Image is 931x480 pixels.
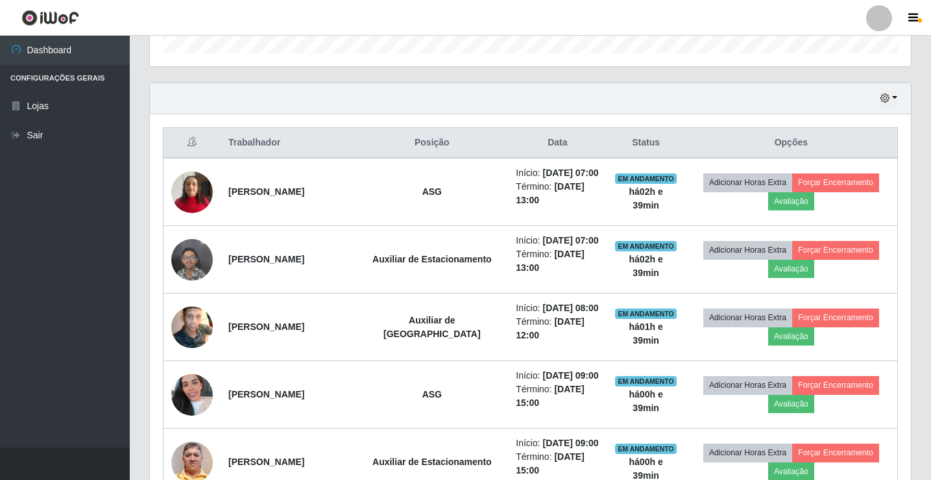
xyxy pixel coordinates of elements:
[768,192,814,210] button: Avaliação
[516,383,599,410] li: Término:
[516,166,599,180] li: Início:
[629,186,663,210] strong: há 02 h e 39 min
[768,395,814,413] button: Avaliação
[703,376,792,394] button: Adicionar Horas Extra
[792,241,879,259] button: Forçar Encerramento
[228,389,304,399] strong: [PERSON_NAME]
[516,301,599,315] li: Início:
[629,389,663,413] strong: há 00 h e 39 min
[171,301,213,353] img: 1716941011713.jpeg
[383,315,481,339] strong: Auxiliar de [GEOGRAPHIC_DATA]
[768,327,814,346] button: Avaliação
[543,168,599,178] time: [DATE] 07:00
[615,309,677,319] span: EM ANDAMENTO
[516,247,599,275] li: Término:
[615,444,677,454] span: EM ANDAMENTO
[607,128,685,158] th: Status
[508,128,607,158] th: Data
[629,254,663,278] strong: há 02 h e 39 min
[703,173,792,192] button: Adicionar Horas Extra
[228,322,304,332] strong: [PERSON_NAME]
[21,10,79,26] img: CoreUI Logo
[703,444,792,462] button: Adicionar Horas Extra
[171,358,213,432] img: 1750447582660.jpeg
[703,309,792,327] button: Adicionar Horas Extra
[703,241,792,259] button: Adicionar Horas Extra
[372,254,492,264] strong: Auxiliar de Estacionamento
[615,241,677,251] span: EM ANDAMENTO
[685,128,898,158] th: Opções
[629,322,663,346] strong: há 01 h e 39 min
[768,260,814,278] button: Avaliação
[516,369,599,383] li: Início:
[516,436,599,450] li: Início:
[171,164,213,220] img: 1737135977494.jpeg
[516,450,599,477] li: Término:
[372,457,492,467] strong: Auxiliar de Estacionamento
[422,389,442,399] strong: ASG
[228,186,304,197] strong: [PERSON_NAME]
[543,303,599,313] time: [DATE] 08:00
[543,438,599,448] time: [DATE] 09:00
[422,186,442,197] strong: ASG
[516,315,599,342] li: Término:
[792,444,879,462] button: Forçar Encerramento
[516,234,599,247] li: Início:
[615,173,677,184] span: EM ANDAMENTO
[543,235,599,246] time: [DATE] 07:00
[228,254,304,264] strong: [PERSON_NAME]
[543,370,599,381] time: [DATE] 09:00
[792,376,879,394] button: Forçar Encerramento
[792,309,879,327] button: Forçar Encerramento
[792,173,879,192] button: Forçar Encerramento
[228,457,304,467] strong: [PERSON_NAME]
[171,232,213,287] img: 1755281483316.jpeg
[221,128,356,158] th: Trabalhador
[615,376,677,386] span: EM ANDAMENTO
[516,180,599,207] li: Término:
[356,128,508,158] th: Posição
